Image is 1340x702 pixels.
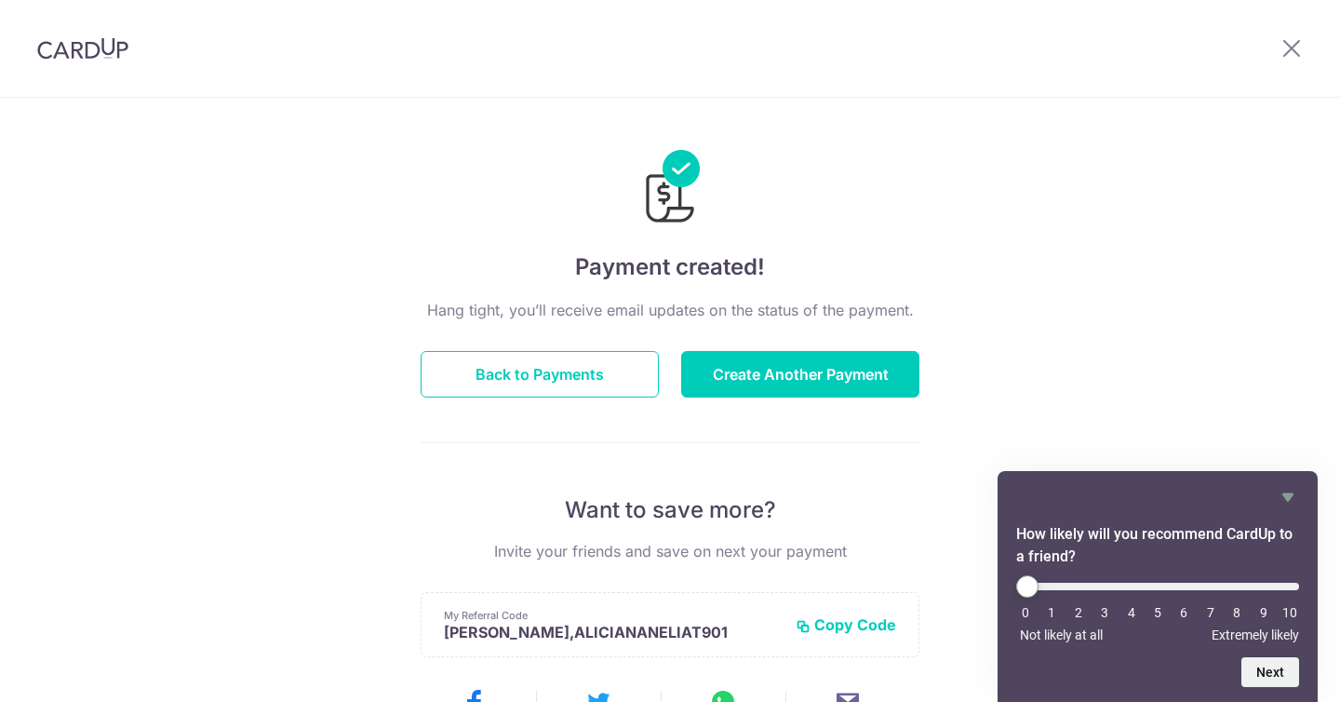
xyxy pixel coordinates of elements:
[444,623,781,641] p: [PERSON_NAME],ALICIANANELIAT901
[1148,605,1167,620] li: 5
[1016,486,1299,687] div: How likely will you recommend CardUp to a friend? Select an option from 0 to 10, with 0 being Not...
[1212,628,1299,642] span: Extremely likely
[1042,605,1061,620] li: 1
[1095,605,1114,620] li: 3
[421,299,919,321] p: Hang tight, you’ll receive email updates on the status of the payment.
[640,150,700,228] img: Payments
[1069,605,1088,620] li: 2
[1016,523,1299,568] h2: How likely will you recommend CardUp to a friend? Select an option from 0 to 10, with 0 being Not...
[421,250,919,284] h4: Payment created!
[1227,605,1246,620] li: 8
[1016,575,1299,642] div: How likely will you recommend CardUp to a friend? Select an option from 0 to 10, with 0 being Not...
[796,615,896,634] button: Copy Code
[421,351,659,398] button: Back to Payments
[444,608,781,623] p: My Referral Code
[1280,605,1299,620] li: 10
[1174,605,1193,620] li: 6
[1241,657,1299,687] button: Next question
[1016,605,1035,620] li: 0
[1277,486,1299,508] button: Hide survey
[37,37,128,60] img: CardUp
[1254,605,1273,620] li: 9
[1020,628,1103,642] span: Not likely at all
[1122,605,1141,620] li: 4
[421,540,919,562] p: Invite your friends and save on next your payment
[421,495,919,525] p: Want to save more?
[1201,605,1220,620] li: 7
[681,351,919,398] button: Create Another Payment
